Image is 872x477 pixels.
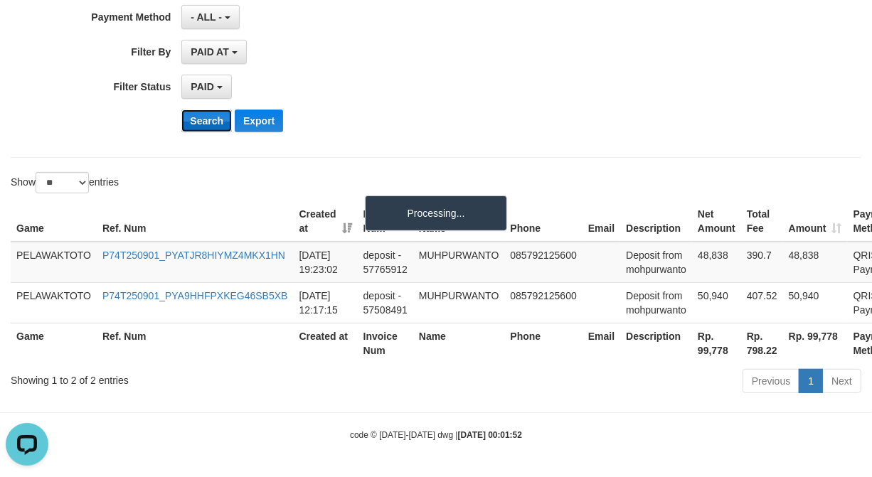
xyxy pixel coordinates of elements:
small: code © [DATE]-[DATE] dwg | [350,430,522,440]
td: PELAWAKTOTO [11,242,97,283]
td: MUHPURWANTO [413,242,505,283]
th: Name [413,323,505,363]
span: - ALL - [191,11,222,23]
th: Net Amount [692,201,741,242]
td: [DATE] 19:23:02 [293,242,357,283]
button: Export [235,109,283,132]
a: Next [822,369,861,393]
button: PAID [181,75,231,99]
th: Ref. Num [97,323,293,363]
th: Game [11,201,97,242]
th: Email [583,201,620,242]
th: Game [11,323,97,363]
th: Rp. 99,778 [692,323,741,363]
td: MUHPURWANTO [413,282,505,323]
button: Search [181,109,232,132]
a: 1 [799,369,823,393]
th: Rp. 798.22 [741,323,783,363]
th: Invoice Num [358,323,413,363]
div: Processing... [365,195,507,231]
th: Phone [504,201,582,242]
td: [DATE] 12:17:15 [293,282,357,323]
td: Deposit from mohpurwanto [620,242,692,283]
span: PAID [191,81,213,92]
td: 48,838 [783,242,848,283]
th: Invoice Num [358,201,413,242]
td: 50,940 [692,282,741,323]
th: Rp. 99,778 [783,323,848,363]
span: PAID AT [191,46,228,58]
label: Show entries [11,172,119,193]
td: PELAWAKTOTO [11,282,97,323]
td: Deposit from mohpurwanto [620,282,692,323]
td: 407.52 [741,282,783,323]
th: Created at: activate to sort column ascending [293,201,357,242]
td: 50,940 [783,282,848,323]
th: Phone [504,323,582,363]
th: Total Fee [741,201,783,242]
td: 085792125600 [504,282,582,323]
td: 390.7 [741,242,783,283]
button: - ALL - [181,5,239,29]
th: Description [620,323,692,363]
div: Showing 1 to 2 of 2 entries [11,368,353,387]
button: PAID AT [181,40,246,64]
a: P74T250901_PYA9HHFPXKEG46SB5XB [102,290,287,301]
td: 48,838 [692,242,741,283]
th: Email [583,323,620,363]
a: P74T250901_PYATJR8HIYMZ4MKX1HN [102,250,285,261]
td: deposit - 57765912 [358,242,413,283]
th: Created at [293,323,357,363]
td: 085792125600 [504,242,582,283]
strong: [DATE] 00:01:52 [458,430,522,440]
button: Open LiveChat chat widget [6,6,48,48]
th: Description [620,201,692,242]
select: Showentries [36,172,89,193]
th: Ref. Num [97,201,293,242]
a: Previous [743,369,799,393]
td: deposit - 57508491 [358,282,413,323]
th: Amount: activate to sort column ascending [783,201,848,242]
